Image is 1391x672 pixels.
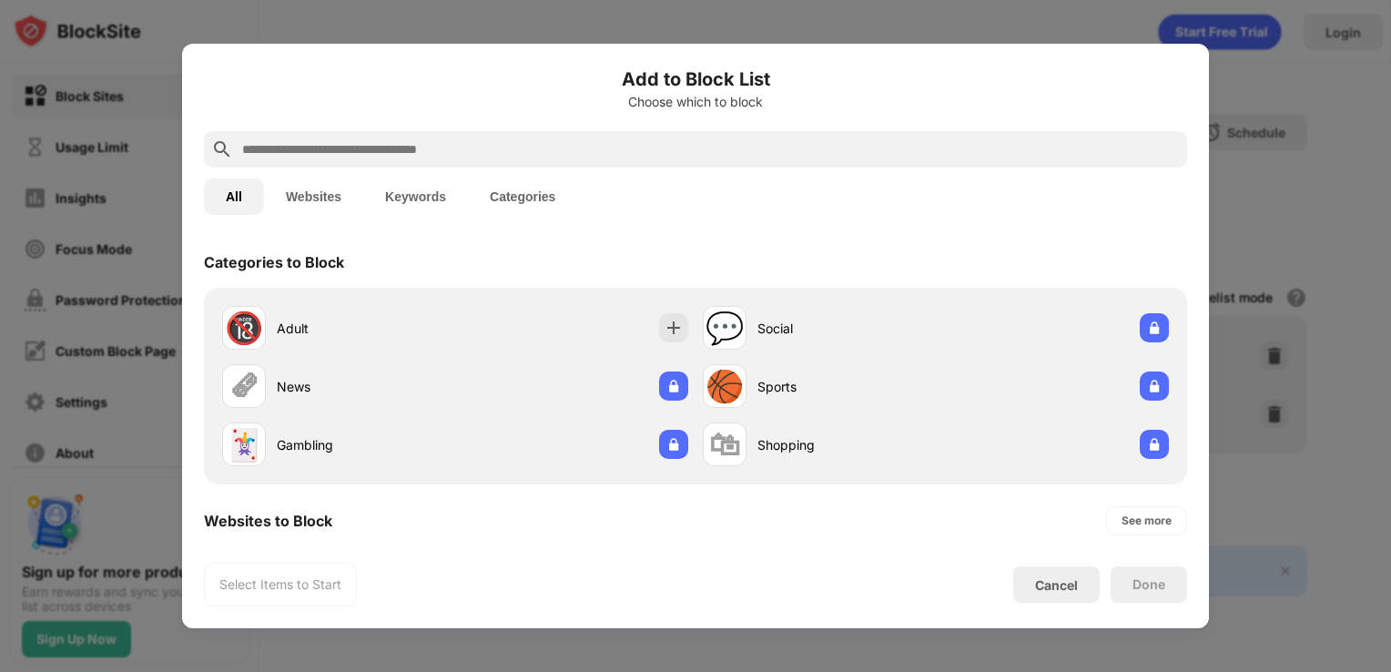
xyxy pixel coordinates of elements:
[204,253,344,271] div: Categories to Block
[1035,577,1078,593] div: Cancel
[757,377,936,396] div: Sports
[225,426,263,463] div: 🃏
[706,368,744,405] div: 🏀
[709,426,740,463] div: 🛍
[757,319,936,338] div: Social
[1132,577,1165,592] div: Done
[277,319,455,338] div: Adult
[277,435,455,454] div: Gambling
[219,575,341,594] div: Select Items to Start
[264,178,363,215] button: Websites
[363,178,468,215] button: Keywords
[225,310,263,347] div: 🔞
[468,178,577,215] button: Categories
[204,512,332,530] div: Websites to Block
[204,66,1187,93] h6: Add to Block List
[211,138,233,160] img: search.svg
[1122,512,1172,530] div: See more
[228,368,259,405] div: 🗞
[204,95,1187,109] div: Choose which to block
[204,178,264,215] button: All
[757,435,936,454] div: Shopping
[706,310,744,347] div: 💬
[277,377,455,396] div: News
